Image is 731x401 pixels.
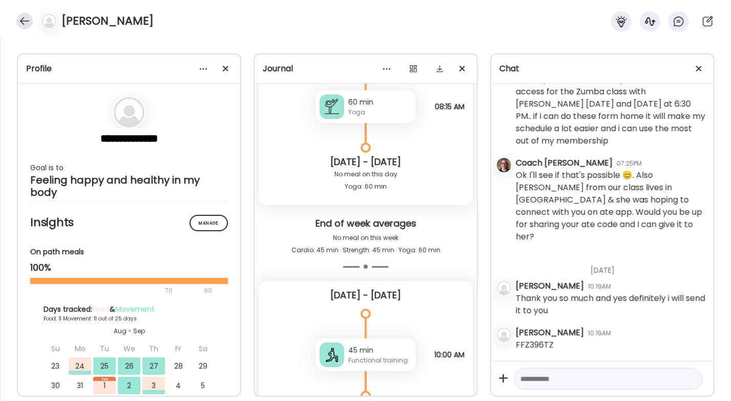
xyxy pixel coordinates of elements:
div: [DATE] - [DATE] [267,289,465,302]
div: 3 [142,377,165,394]
div: Sa [192,340,214,357]
div: Ok I'll see if that's possible 😊. Also [PERSON_NAME] from our class lives in [GEOGRAPHIC_DATA] & ... [516,169,705,243]
div: 28 [167,357,190,375]
img: avatars%2FS1wIaVOrFecXUiwOauE1nRadVUk1 [497,158,511,172]
div: 24 [69,357,91,375]
div: Tu [93,340,116,357]
div: FFZ396TZ [516,339,554,351]
div: 31 [69,377,91,394]
span: 08:15 AM [435,102,465,111]
div: Yoga [348,108,412,117]
div: Fr [167,340,190,357]
div: 5 [192,377,214,394]
div: 70 [30,285,201,297]
img: bg-avatar-default.svg [114,97,144,128]
div: Goal is to [30,162,228,174]
h2: Insights [30,215,228,230]
div: 60 min [348,97,412,108]
div: 10:19AM [588,282,611,291]
div: Profile [26,63,232,75]
div: Chat [499,63,705,75]
div: 25 [93,357,116,375]
div: End of week averages [263,217,469,232]
div: Aug - Sep [44,327,215,336]
div: 10:19AM [588,329,611,338]
span: Movement [115,304,155,314]
div: Sep [93,377,116,381]
span: 10:00 AM [434,350,465,359]
div: Thank you so much. I really would love to have access for the Zumba class with [PERSON_NAME] [DAT... [516,73,705,147]
img: bg-avatar-default.svg [497,328,511,342]
div: No meal on this week Cardio: 45 min · Strength: 45 min · Yoga: 60 min [263,232,469,256]
span: Food [92,304,110,314]
div: 2 [118,377,140,394]
div: 29 [192,357,214,375]
div: Functional training [348,356,412,365]
div: Journal [263,63,469,75]
div: No meal on this day Yoga: 60 min [267,168,465,193]
img: bg-avatar-default.svg [497,281,511,295]
div: 90 [203,285,213,297]
div: 4 [167,377,190,394]
div: [DATE] - [DATE] [267,156,465,168]
div: Su [44,340,67,357]
div: Manage [190,215,228,231]
div: 30 [44,377,67,394]
h4: [PERSON_NAME] [61,13,154,29]
div: 23 [44,357,67,375]
div: [PERSON_NAME] [516,280,584,292]
div: 45 min [348,345,412,356]
div: Days tracked: & [44,304,215,315]
div: 07:25PM [617,159,642,168]
div: Coach [PERSON_NAME] [516,157,613,169]
div: [DATE] [516,253,705,280]
div: Thank you so much and yes definitely i will send it to you [516,292,705,317]
div: 100% [30,262,228,274]
img: bg-avatar-default.svg [42,14,56,28]
div: Food: 3 Movement: 11 out of 25 days [44,315,215,323]
div: 26 [118,357,140,375]
div: On path meals [30,247,228,257]
div: 1 [93,377,116,394]
div: Mo [69,340,91,357]
div: Feeling happy and healthy in my body [30,174,228,198]
div: Th [142,340,165,357]
div: We [118,340,140,357]
div: 27 [142,357,165,375]
div: [PERSON_NAME] [516,327,584,339]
